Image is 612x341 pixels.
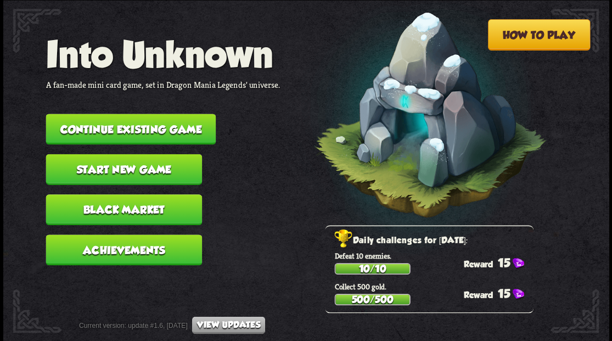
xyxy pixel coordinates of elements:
button: View updates [192,316,265,334]
div: Current version: update #1.6, [DATE] [79,316,265,334]
div: 15 [464,255,534,269]
button: Start new game [46,154,202,185]
h1: Into Unknown [46,33,280,74]
div: 500/500 [335,294,409,304]
div: 10/10 [335,264,409,273]
img: Golden_Trophy_Icon.png [334,229,352,248]
div: 15 [464,286,534,300]
h2: Daily challenges for [DATE]: [334,233,533,248]
button: Achievements [46,234,202,265]
button: How to play [487,19,590,51]
p: A fan-made mini card game, set in Dragon Mania Legends' universe. [46,79,280,90]
button: Black Market [46,194,202,225]
p: Defeat 10 enemies. [334,250,533,260]
button: Continue existing game [46,114,216,144]
p: Collect 500 gold. [334,281,533,291]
